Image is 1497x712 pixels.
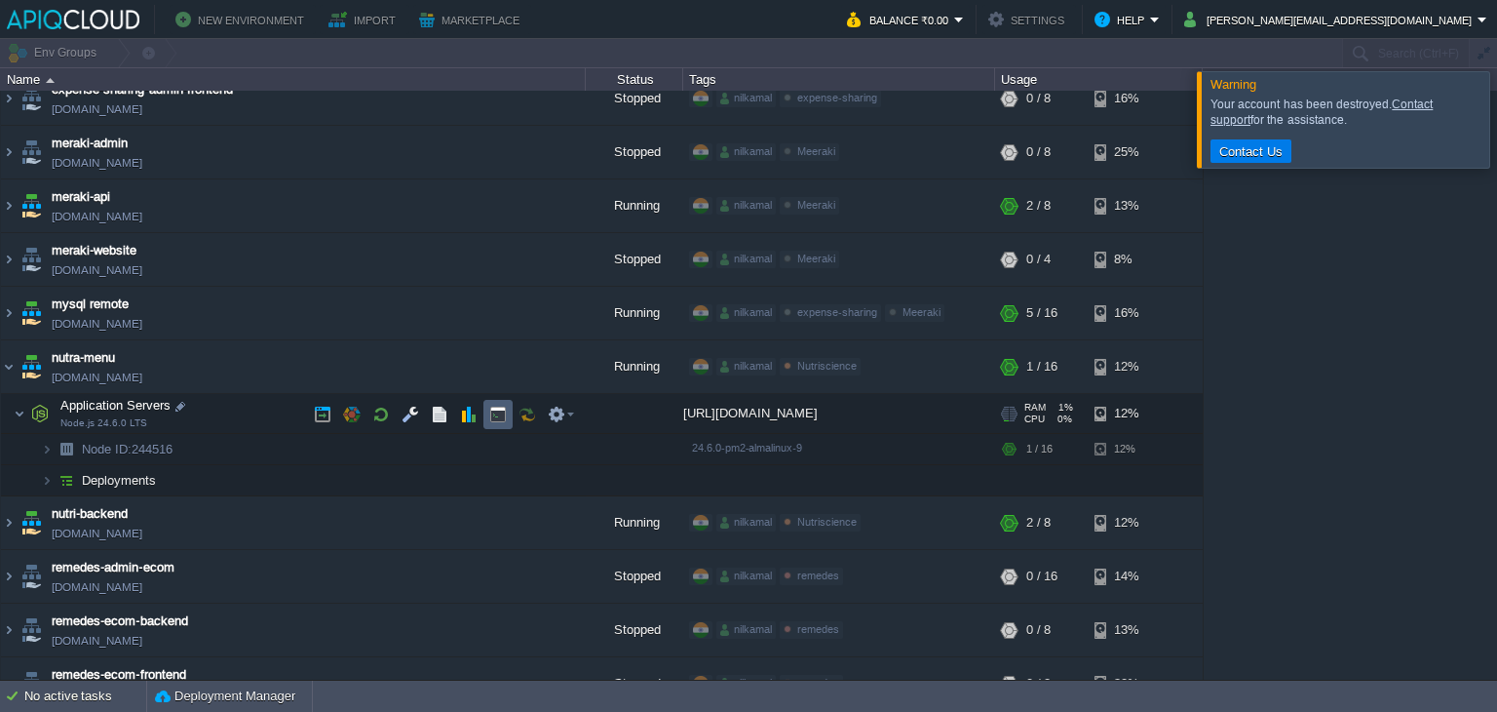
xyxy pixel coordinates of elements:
[586,183,683,236] div: Running
[53,469,80,499] img: AMDAwAAAACH5BAEAAAAALAAAAAABAAEAAAICRAEAOw==
[1094,8,1150,31] button: Help
[52,615,188,635] span: remedes-ecom-backend
[18,183,45,236] img: AMDAwAAAACH5BAEAAAAALAAAAAABAAEAAAICRAEAOw==
[2,68,585,91] div: Name
[41,438,53,468] img: AMDAwAAAACH5BAEAAAAALAAAAAABAAEAAAICRAEAOw==
[14,398,25,437] img: AMDAwAAAACH5BAEAAAAALAAAAAABAAEAAAICRAEAOw==
[692,446,802,457] span: 24.6.0-pm2-almalinux-9
[175,8,310,31] button: New Environment
[586,291,683,343] div: Running
[82,446,132,460] span: Node ID:
[53,438,80,468] img: AMDAwAAAACH5BAEAAAAALAAAAAABAAEAAAICRAEAOw==
[797,96,877,107] span: expense-sharing
[52,562,174,581] a: remedes-admin-ecom
[52,264,142,284] a: [DOMAIN_NAME]
[1026,500,1051,553] div: 2 / 8
[52,318,142,337] span: [DOMAIN_NAME]
[716,201,776,218] div: nilkamal
[716,308,776,326] div: nilkamal
[1,344,17,397] img: AMDAwAAAACH5BAEAAAAALAAAAAABAAEAAAICRAEAOw==
[716,679,776,696] div: nilkamal
[996,68,1202,91] div: Usage
[1094,500,1158,553] div: 12%
[1026,291,1057,343] div: 5 / 16
[988,8,1070,31] button: Settings
[586,500,683,553] div: Running
[1024,406,1046,417] span: RAM
[797,203,835,215] span: Meeraki
[1094,438,1158,468] div: 12%
[1,608,17,660] img: AMDAwAAAACH5BAEAAAAALAAAAAABAAEAAAICRAEAOw==
[1094,130,1158,182] div: 25%
[1210,77,1256,92] span: Warning
[18,344,45,397] img: AMDAwAAAACH5BAEAAAAALAAAAAABAAEAAAICRAEAOw==
[586,344,683,397] div: Running
[52,528,142,547] a: [DOMAIN_NAME]
[1,76,17,129] img: AMDAwAAAACH5BAEAAAAALAAAAAABAAEAAAICRAEAOw==
[1026,554,1057,607] div: 0 / 16
[716,147,776,165] div: nilkamal
[58,402,173,416] a: Application ServersNode.js 24.6.0 LTS
[586,608,683,660] div: Stopped
[1094,344,1158,397] div: 12%
[18,291,45,343] img: AMDAwAAAACH5BAEAAAAALAAAAAABAAEAAAICRAEAOw==
[1,291,17,343] img: AMDAwAAAACH5BAEAAAAALAAAAAABAAEAAAICRAEAOw==
[18,76,45,129] img: AMDAwAAAACH5BAEAAAAALAAAAAABAAEAAAICRAEAOw==
[52,211,142,230] a: [DOMAIN_NAME]
[716,572,776,589] div: nilkamal
[1,237,17,290] img: AMDAwAAAACH5BAEAAAAALAAAAAABAAEAAAICRAEAOw==
[1026,344,1057,397] div: 1 / 16
[52,245,136,264] span: meraki-website
[1210,97,1484,128] div: Your account has been destroyed. for the assistance.
[1,500,17,553] img: AMDAwAAAACH5BAEAAAAALAAAAAABAAEAAAICRAEAOw==
[52,508,128,528] a: nutri-backend
[52,138,128,157] a: meraki-admin
[18,554,45,607] img: AMDAwAAAACH5BAEAAAAALAAAAAABAAEAAAICRAEAOw==
[1094,76,1158,129] div: 16%
[419,8,525,31] button: Marketplace
[52,157,142,177] a: [DOMAIN_NAME]
[716,255,776,272] div: nilkamal
[683,398,995,437] div: [URL][DOMAIN_NAME]
[1026,130,1051,182] div: 0 / 8
[18,130,45,182] img: AMDAwAAAACH5BAEAAAAALAAAAAABAAEAAAICRAEAOw==
[797,257,835,268] span: Meeraki
[18,500,45,553] img: AMDAwAAAACH5BAEAAAAALAAAAAABAAEAAAICRAEAOw==
[902,310,940,322] span: Meeraki
[1,554,17,607] img: AMDAwAAAACH5BAEAAAAALAAAAAABAAEAAAICRAEAOw==
[1094,291,1158,343] div: 16%
[586,237,683,290] div: Stopped
[1026,76,1051,129] div: 0 / 8
[1053,417,1072,429] span: 0%
[797,364,857,376] span: Nutriscience
[1094,608,1158,660] div: 13%
[1026,237,1051,290] div: 0 / 4
[1,130,17,182] img: AMDAwAAAACH5BAEAAAAALAAAAAABAAEAAAICRAEAOw==
[52,352,115,372] a: nutra-menu
[586,554,683,607] div: Stopped
[26,398,54,437] img: AMDAwAAAACH5BAEAAAAALAAAAAABAAEAAAICRAEAOw==
[1,183,17,236] img: AMDAwAAAACH5BAEAAAAALAAAAAABAAEAAAICRAEAOw==
[797,310,877,322] span: expense-sharing
[80,445,175,461] a: Node ID:244516
[18,237,45,290] img: AMDAwAAAACH5BAEAAAAALAAAAAABAAEAAAICRAEAOw==
[52,372,142,391] a: [DOMAIN_NAME]
[52,581,142,601] a: [DOMAIN_NAME]
[46,78,55,83] img: AMDAwAAAACH5BAEAAAAALAAAAAABAAEAAAICRAEAOw==
[24,681,146,712] div: No active tasks
[1026,608,1051,660] div: 0 / 8
[797,627,839,639] span: remedes
[52,669,186,689] a: remedes-ecom-frontend
[847,8,954,31] button: Balance ₹0.00
[716,94,776,111] div: nilkamal
[52,84,233,103] span: expense-sharing-admin-frontend
[41,469,53,499] img: AMDAwAAAACH5BAEAAAAALAAAAAABAAEAAAICRAEAOw==
[52,298,129,318] span: mysql remote
[1094,398,1158,437] div: 12%
[52,635,142,654] a: [DOMAIN_NAME]
[716,625,776,643] div: nilkamal
[80,476,159,493] span: Deployments
[1026,438,1053,468] div: 1 / 16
